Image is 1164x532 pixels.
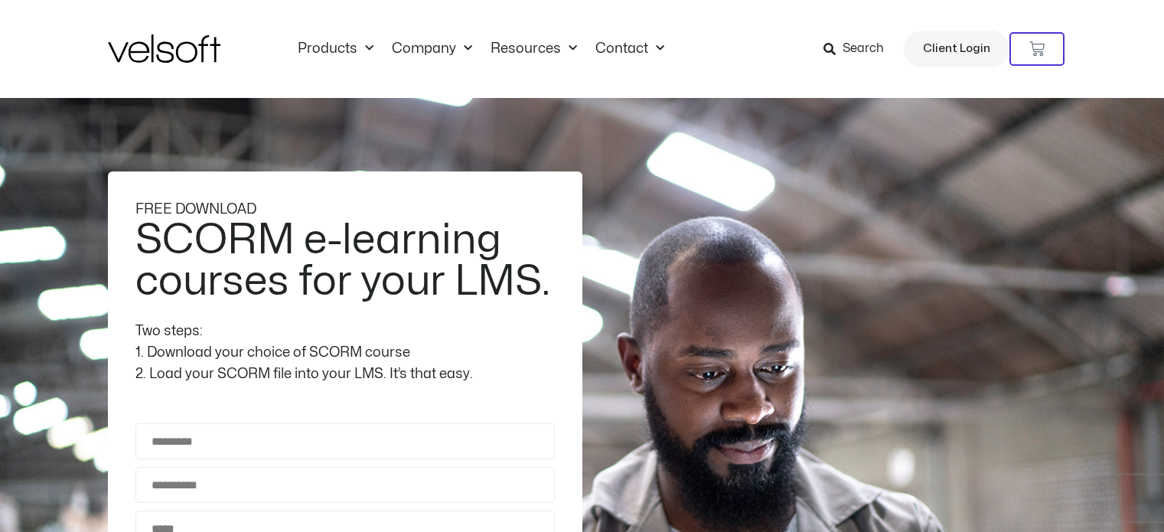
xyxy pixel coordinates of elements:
[135,199,555,220] div: FREE DOWNLOAD
[289,41,383,57] a: ProductsMenu Toggle
[135,321,555,342] div: Two steps:
[904,31,1009,67] a: Client Login
[135,342,555,364] div: 1. Download your choice of SCORM course
[135,220,551,302] h2: SCORM e-learning courses for your LMS.
[383,41,481,57] a: CompanyMenu Toggle
[135,364,555,385] div: 2. Load your SCORM file into your LMS. It’s that easy.
[289,41,673,57] nav: Menu
[108,34,220,63] img: Velsoft Training Materials
[481,41,586,57] a: ResourcesMenu Toggle
[586,41,673,57] a: ContactMenu Toggle
[823,36,895,62] a: Search
[923,39,990,59] span: Client Login
[843,39,884,59] span: Search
